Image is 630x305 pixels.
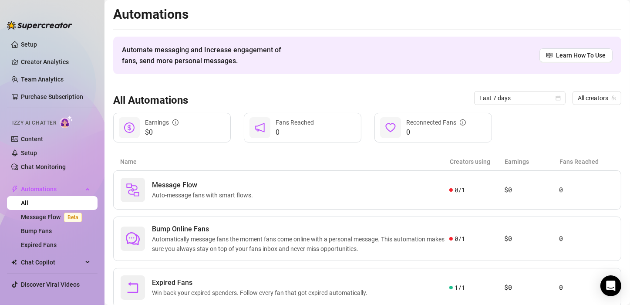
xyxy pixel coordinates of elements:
[21,241,57,248] a: Expired Fans
[276,119,314,126] span: Fans Reached
[556,95,561,101] span: calendar
[21,281,80,288] a: Discover Viral Videos
[21,55,91,69] a: Creator Analytics
[578,91,616,105] span: All creators
[152,234,449,254] span: Automatically message fans the moment fans come online with a personal message. This automation m...
[406,127,466,138] span: 0
[276,127,314,138] span: 0
[21,213,85,220] a: Message FlowBeta
[21,182,83,196] span: Automations
[21,200,28,207] a: All
[504,234,559,244] article: $0
[126,281,140,295] span: rollback
[539,48,613,62] a: Learn How To Use
[11,186,18,193] span: thunderbolt
[600,275,621,296] div: Open Intercom Messenger
[124,122,135,133] span: dollar
[12,119,56,127] span: Izzy AI Chatter
[172,119,179,125] span: info-circle
[505,157,559,166] article: Earnings
[7,21,72,30] img: logo-BBDzfeDw.svg
[21,76,64,83] a: Team Analytics
[556,51,606,60] span: Learn How To Use
[460,119,466,125] span: info-circle
[21,163,66,170] a: Chat Monitoring
[385,122,396,133] span: heart
[559,234,614,244] article: 0
[152,288,371,298] span: Win back your expired spenders. Follow every fan that got expired automatically.
[126,232,140,246] span: comment
[479,91,560,105] span: Last 7 days
[559,185,614,195] article: 0
[122,44,290,66] span: Automate messaging and Increase engagement of fans, send more personal messages.
[611,95,617,101] span: team
[21,90,91,104] a: Purchase Subscription
[21,136,43,142] a: Content
[60,115,73,128] img: AI Chatter
[406,118,466,127] div: Reconnected Fans
[126,183,140,197] img: svg%3e
[152,180,256,190] span: Message Flow
[21,41,37,48] a: Setup
[64,213,82,222] span: Beta
[546,52,553,58] span: read
[120,157,450,166] article: Name
[113,94,188,108] h3: All Automations
[21,149,37,156] a: Setup
[455,234,465,244] span: 0 / 1
[455,283,465,292] span: 1 / 1
[152,224,449,234] span: Bump Online Fans
[21,227,52,234] a: Bump Fans
[455,185,465,195] span: 0 / 1
[145,118,179,127] div: Earnings
[504,185,559,195] article: $0
[145,127,179,138] span: $0
[450,157,505,166] article: Creators using
[255,122,265,133] span: notification
[11,259,17,265] img: Chat Copilot
[504,282,559,293] article: $0
[152,278,371,288] span: Expired Fans
[152,190,256,200] span: Auto-message fans with smart flows.
[559,282,614,293] article: 0
[113,6,621,23] h2: Automations
[559,157,614,166] article: Fans Reached
[21,255,83,269] span: Chat Copilot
